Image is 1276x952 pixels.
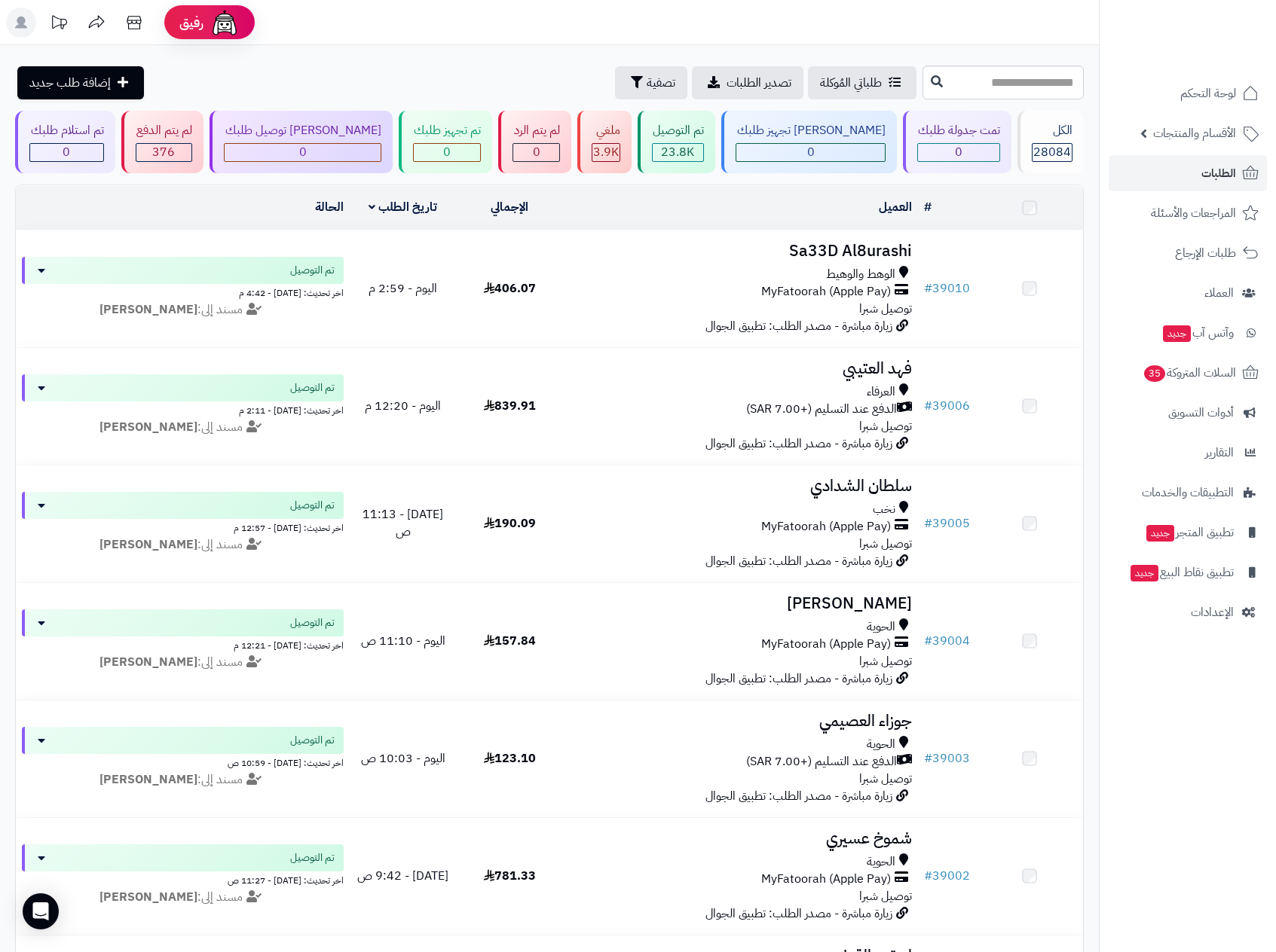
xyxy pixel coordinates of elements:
div: 0 [225,144,381,161]
strong: [PERSON_NAME] [99,888,197,906]
span: 406.07 [484,279,536,297]
span: الإعدادات [1191,602,1234,623]
span: توصيل شبرا [859,652,912,670]
div: 376 [136,144,192,161]
a: # [924,198,932,216]
div: لم يتم الرد [513,122,560,139]
a: لوحة التحكم [1109,75,1267,111]
span: الدفع عند التسليم (+7.00 SAR) [746,753,897,770]
span: 0 [955,143,962,161]
a: طلبات الإرجاع [1109,235,1267,271]
span: تم التوصيل [290,263,335,278]
div: [PERSON_NAME] توصيل طلبك [224,122,381,139]
span: 3.9K [593,143,619,161]
span: زيارة مباشرة - مصدر الطلب: تطبيق الجوال [705,317,892,335]
span: اليوم - 11:10 ص [361,632,445,650]
a: #39004 [924,632,970,650]
a: #39006 [924,397,970,415]
span: نخب [873,501,895,518]
span: تم التوصيل [290,615,335,630]
span: جديد [1146,525,1174,542]
a: #39010 [924,279,970,297]
div: مسند إلى: [11,654,355,671]
span: MyFatoorah (Apple Pay) [761,871,891,888]
span: الحوية [867,736,895,753]
span: MyFatoorah (Apple Pay) [761,283,891,301]
span: السلات المتروكة [1143,362,1236,383]
span: جديد [1163,325,1191,342]
a: [PERSON_NAME] توصيل طلبك 0 [207,111,396,173]
span: طلبات الإرجاع [1175,243,1236,264]
a: تطبيق نقاط البيعجديد [1109,554,1267,590]
h3: فهد العتيبي [569,360,913,377]
span: زيارة مباشرة - مصدر الطلب: تطبيق الجوال [705,670,892,688]
a: الإعدادات [1109,594,1267,630]
span: تصفية [647,74,675,92]
span: 190.09 [484,514,536,532]
span: طلباتي المُوكلة [820,74,882,92]
a: التقارير [1109,435,1267,471]
span: العملاء [1204,282,1234,304]
a: العميل [879,198,912,216]
a: ملغي 3.9K [574,111,635,173]
span: العرفاء [867,383,895,401]
span: MyFatoorah (Apple Pay) [761,636,891,653]
span: توصيل شبرا [859,770,912,788]
a: تم تجهيز طلبك 0 [396,111,496,173]
a: الكل28084 [1014,111,1087,173]
span: MyFatoorah (Apple Pay) [761,518,891,535]
div: اخر تحديث: [DATE] - 10:59 ص [22,754,344,770]
div: مسند إلى: [11,889,355,906]
img: ai-face.png [210,8,240,38]
div: 3863 [592,144,620,161]
span: 0 [443,143,451,161]
span: زيارة مباشرة - مصدر الطلب: تطبيق الجوال [705,435,892,453]
span: جديد [1131,565,1158,581]
span: رفيق [179,14,203,32]
span: تم التوصيل [290,380,335,395]
a: تطبيق المتجرجديد [1109,514,1267,551]
span: الدفع عند التسليم (+7.00 SAR) [746,401,897,418]
a: إضافة طلب جديد [17,66,144,99]
div: تمت جدولة طلبك [917,122,1001,139]
a: تصدير الطلبات [692,66,803,99]
div: ملغي [592,122,620,139]
div: 23845 [653,144,704,161]
span: توصيل شبرا [859,535,912,553]
div: [PERSON_NAME] تجهيز طلبك [736,122,886,139]
div: الكل [1032,122,1073,139]
span: تصدير الطلبات [727,74,791,92]
img: logo-2.png [1173,23,1262,54]
h3: [PERSON_NAME] [569,595,913,612]
div: Open Intercom Messenger [23,893,59,929]
a: طلباتي المُوكلة [808,66,916,99]
strong: [PERSON_NAME] [99,301,197,319]
span: [DATE] - 9:42 ص [357,867,448,885]
div: مسند إلى: [11,301,355,319]
a: تحديثات المنصة [40,8,78,41]
a: التطبيقات والخدمات [1109,474,1267,511]
div: 0 [414,144,481,161]
span: تم التوصيل [290,850,335,865]
span: 0 [807,143,815,161]
h3: جوزاء العصيمي [569,712,913,730]
span: الحوية [867,853,895,871]
div: 0 [736,144,885,161]
span: وآتس آب [1161,322,1234,343]
span: 0 [299,143,307,161]
a: أدوات التسويق [1109,395,1267,431]
span: 839.91 [484,397,536,415]
span: الحوية [867,618,895,636]
span: اليوم - 10:03 ص [361,749,445,767]
span: # [924,397,932,415]
a: السلات المتروكة35 [1109,355,1267,391]
strong: [PERSON_NAME] [99,535,197,554]
a: #39005 [924,514,970,532]
span: لوحة التحكم [1180,83,1236,104]
span: اليوم - 2:59 م [369,279,437,297]
div: اخر تحديث: [DATE] - 11:27 ص [22,871,344,887]
span: تم التوصيل [290,498,335,513]
span: زيارة مباشرة - مصدر الطلب: تطبيق الجوال [705,787,892,805]
span: توصيل شبرا [859,300,912,318]
div: تم تجهيز طلبك [413,122,482,139]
